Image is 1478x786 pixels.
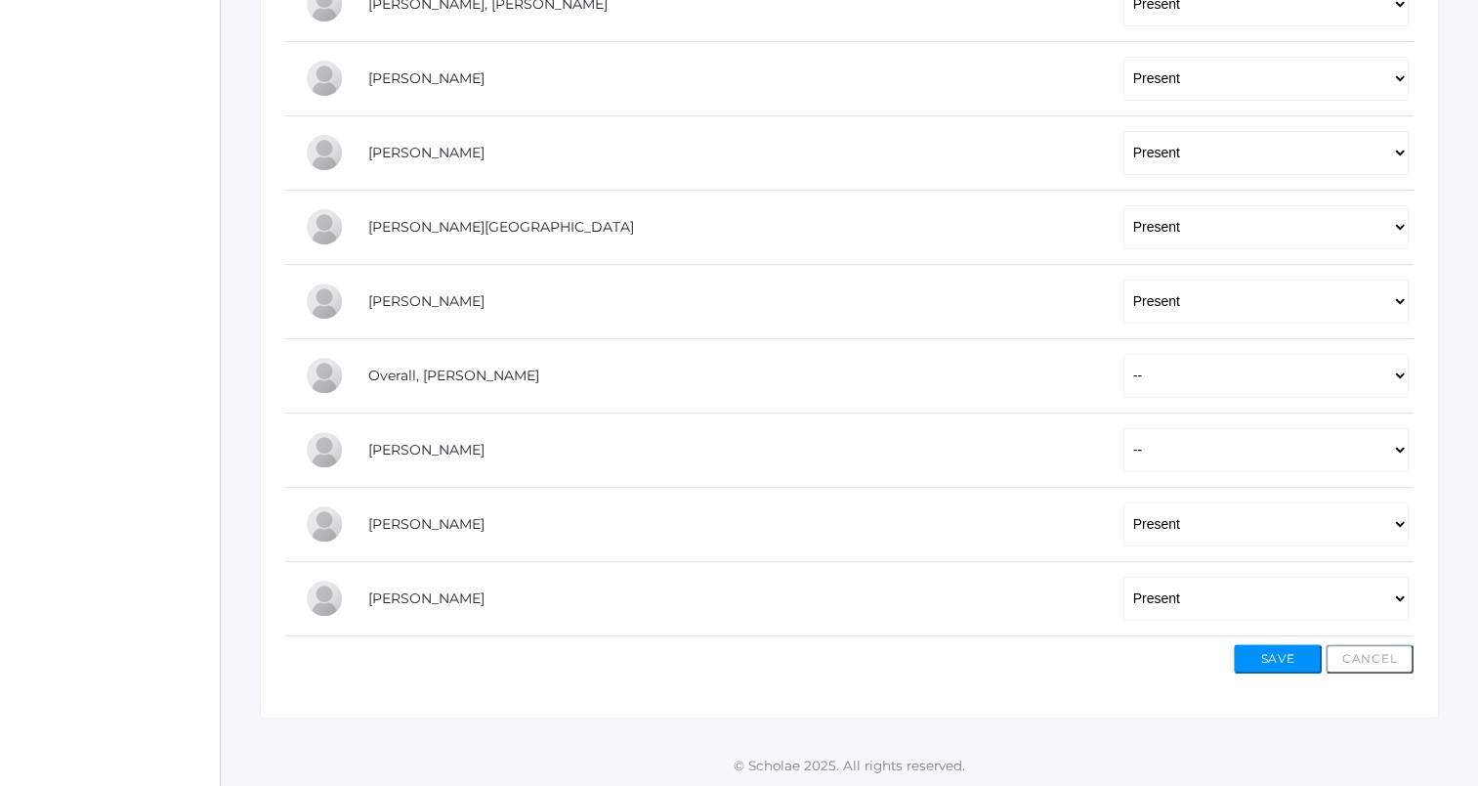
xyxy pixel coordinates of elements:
a: [PERSON_NAME] [368,144,485,161]
a: [PERSON_NAME] [368,441,485,458]
a: [PERSON_NAME] [368,69,485,87]
button: Cancel [1326,644,1414,674]
a: [PERSON_NAME] [368,292,485,310]
div: Chris Overall [305,356,344,395]
a: [PERSON_NAME] [368,589,485,607]
p: © Scholae 2025. All rights reserved. [221,756,1478,775]
div: Leah Vichinsky [305,579,344,618]
a: [PERSON_NAME][GEOGRAPHIC_DATA] [368,218,634,236]
a: [PERSON_NAME] [368,515,485,533]
div: LaRae Erner [305,59,344,98]
div: Olivia Puha [305,430,344,469]
div: Rachel Hayton [305,133,344,172]
div: Austin Hill [305,207,344,246]
div: Marissa Myers [305,282,344,321]
a: Overall, [PERSON_NAME] [368,367,539,384]
div: Emme Renz [305,504,344,544]
button: Save [1234,644,1322,674]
